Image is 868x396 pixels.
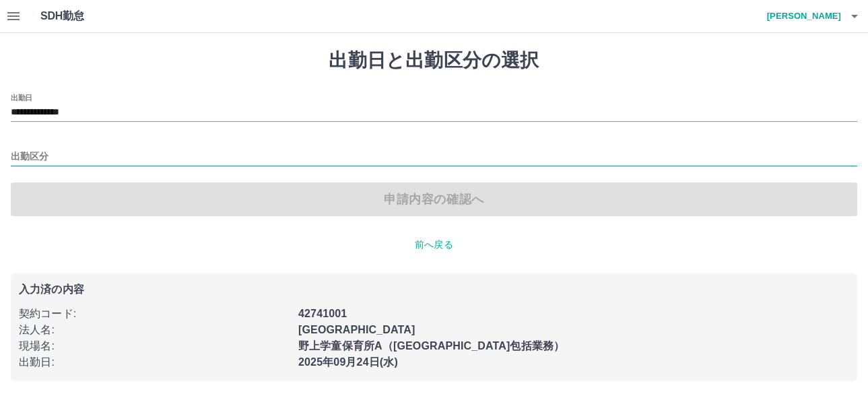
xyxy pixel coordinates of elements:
[298,308,347,319] b: 42741001
[19,354,290,370] p: 出勤日 :
[19,322,290,338] p: 法人名 :
[11,92,32,102] label: 出勤日
[298,324,415,335] b: [GEOGRAPHIC_DATA]
[298,340,564,352] b: 野上学童保育所A（[GEOGRAPHIC_DATA]包括業務）
[19,338,290,354] p: 現場名 :
[19,284,849,295] p: 入力済の内容
[11,49,857,72] h1: 出勤日と出勤区分の選択
[19,306,290,322] p: 契約コード :
[298,356,398,368] b: 2025年09月24日(水)
[11,238,857,252] p: 前へ戻る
